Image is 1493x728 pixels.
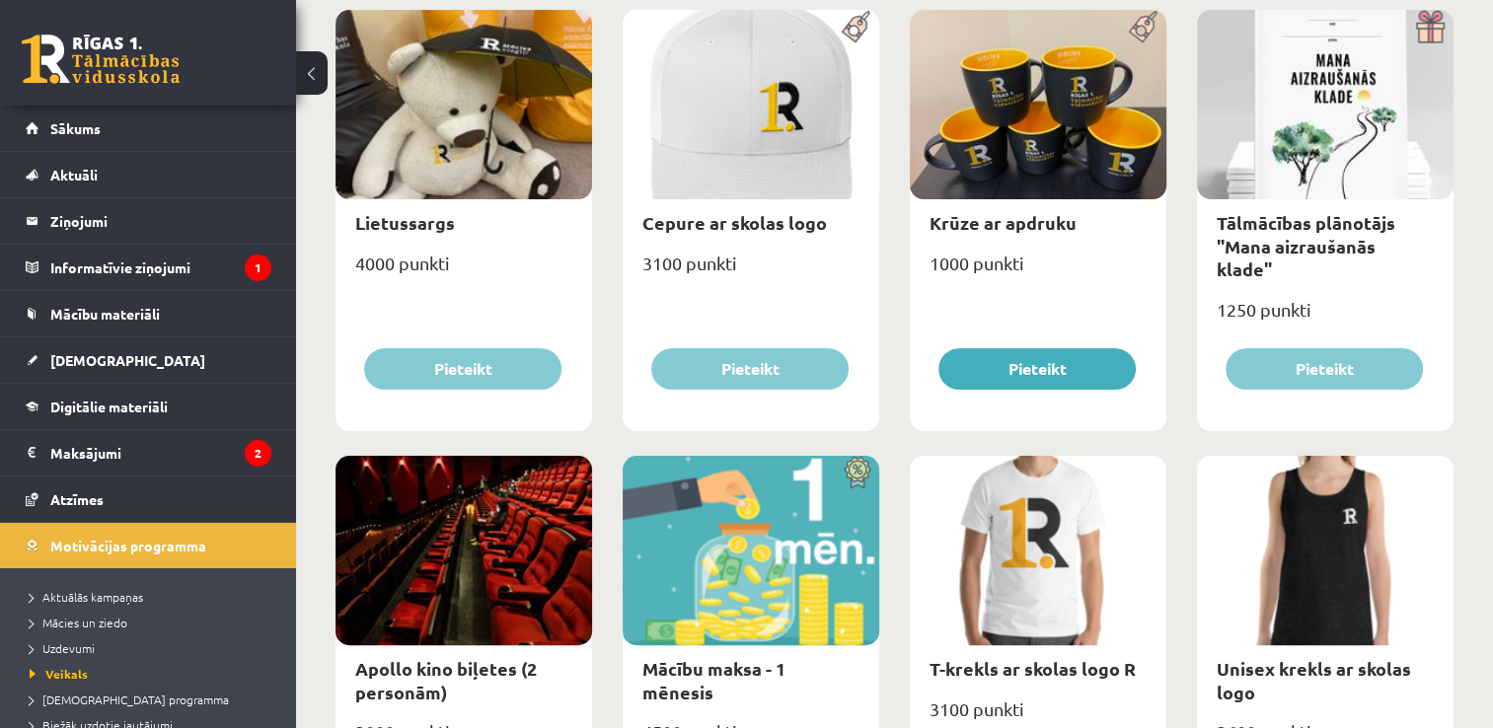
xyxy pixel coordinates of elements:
[26,523,271,568] a: Motivācijas programma
[336,247,592,296] div: 4000 punkti
[1197,293,1454,342] div: 1250 punkti
[50,537,206,554] span: Motivācijas programma
[26,430,271,475] a: Maksājumi2
[50,398,168,415] span: Digitālie materiāli
[938,348,1136,390] button: Pieteikt
[1226,348,1423,390] button: Pieteikt
[26,245,271,290] a: Informatīvie ziņojumi1
[26,291,271,336] a: Mācību materiāli
[30,692,229,707] span: [DEMOGRAPHIC_DATA] programma
[50,245,271,290] legend: Informatīvie ziņojumi
[50,166,98,183] span: Aktuāli
[26,476,271,522] a: Atzīmes
[245,255,271,281] i: 1
[1217,211,1395,280] a: Tālmācības plānotājs "Mana aizraušanās klade"
[1122,10,1166,43] img: Populāra prece
[930,211,1077,234] a: Krūze ar apdruku
[642,211,827,234] a: Cepure ar skolas logo
[642,657,785,702] a: Mācību maksa - 1 mēnesis
[30,691,276,708] a: [DEMOGRAPHIC_DATA] programma
[30,640,95,656] span: Uzdevumi
[910,247,1166,296] div: 1000 punkti
[30,666,88,682] span: Veikals
[30,665,276,683] a: Veikals
[835,456,879,489] img: Atlaide
[26,337,271,383] a: [DEMOGRAPHIC_DATA]
[26,384,271,429] a: Digitālie materiāli
[50,490,104,508] span: Atzīmes
[50,351,205,369] span: [DEMOGRAPHIC_DATA]
[30,639,276,657] a: Uzdevumi
[26,198,271,244] a: Ziņojumi
[355,657,537,702] a: Apollo kino biļetes (2 personām)
[26,152,271,197] a: Aktuāli
[30,614,276,631] a: Mācies un ziedo
[364,348,561,390] button: Pieteikt
[50,430,271,475] legend: Maksājumi
[30,589,143,605] span: Aktuālās kampaņas
[651,348,849,390] button: Pieteikt
[835,10,879,43] img: Populāra prece
[930,657,1136,680] a: T-krekls ar skolas logo R
[30,615,127,630] span: Mācies un ziedo
[22,35,180,84] a: Rīgas 1. Tālmācības vidusskola
[245,440,271,467] i: 2
[50,198,271,244] legend: Ziņojumi
[355,211,455,234] a: Lietussargs
[623,247,879,296] div: 3100 punkti
[1217,657,1411,702] a: Unisex krekls ar skolas logo
[50,119,101,137] span: Sākums
[1409,10,1454,43] img: Dāvana ar pārsteigumu
[50,305,160,323] span: Mācību materiāli
[26,106,271,151] a: Sākums
[30,588,276,606] a: Aktuālās kampaņas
